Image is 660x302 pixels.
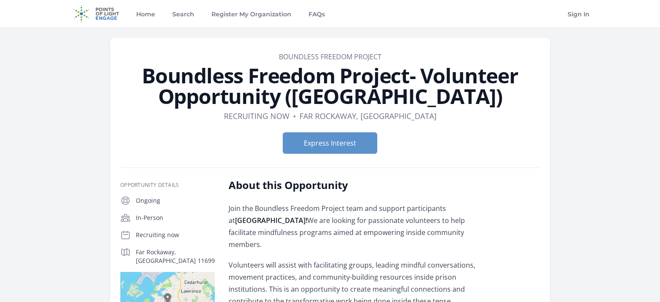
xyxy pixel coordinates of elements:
[279,52,382,61] a: Boundless Freedom Project
[224,110,290,122] dd: Recruiting now
[120,65,540,107] h1: Boundless Freedom Project- Volunteer Opportunity ([GEOGRAPHIC_DATA])
[229,202,480,250] p: Join the Boundless Freedom Project team and support participants at We are looking for passionate...
[136,196,215,205] p: Ongoing
[136,231,215,239] p: Recruiting now
[299,110,437,122] dd: Far Rockaway, [GEOGRAPHIC_DATA]
[136,214,215,222] p: In-Person
[283,132,377,154] button: Express Interest
[235,216,307,225] strong: [GEOGRAPHIC_DATA]!
[136,248,215,265] p: Far Rockaway, [GEOGRAPHIC_DATA] 11699
[120,182,215,189] h3: Opportunity Details
[293,110,296,122] div: •
[229,178,480,192] h2: About this Opportunity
